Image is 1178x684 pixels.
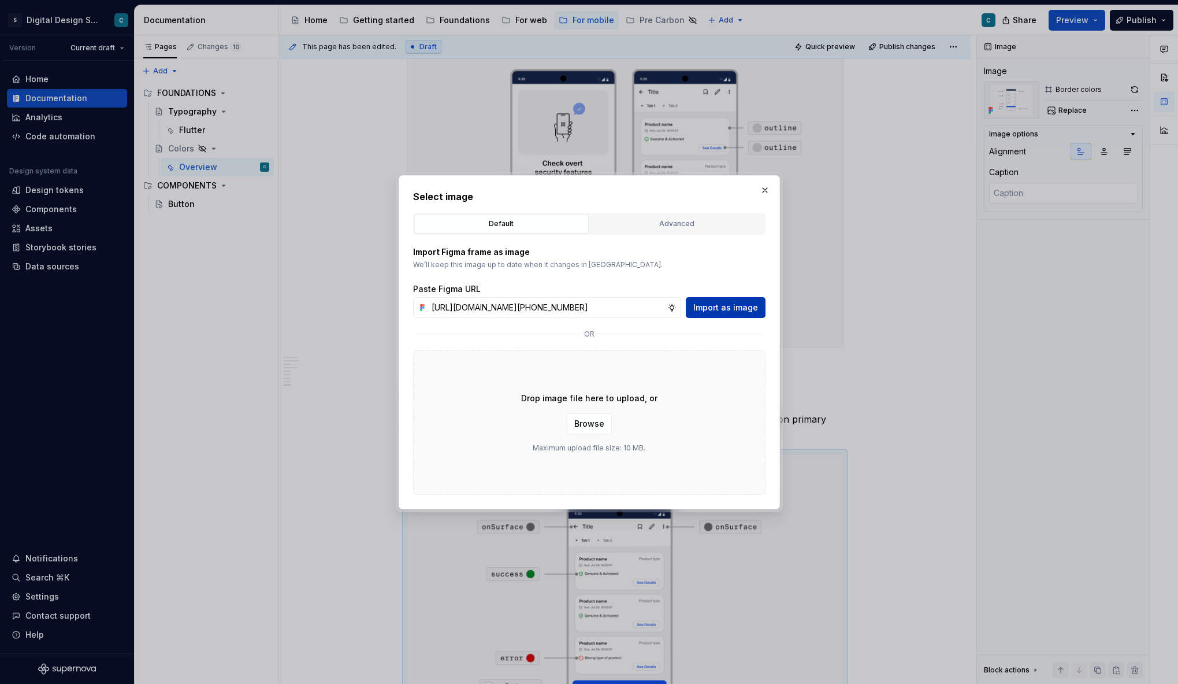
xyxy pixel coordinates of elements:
[413,260,765,269] p: We’ll keep this image up to date when it changes in [GEOGRAPHIC_DATA].
[693,302,758,313] span: Import as image
[521,393,657,404] p: Drop image file here to upload, or
[427,297,667,318] input: https://figma.com/file...
[413,283,481,295] label: Paste Figma URL
[413,190,765,204] h2: Select image
[584,330,594,339] p: or
[533,443,645,453] p: Maximum upload file size: 10 MB.
[594,218,760,230] div: Advanced
[418,218,585,230] div: Default
[413,246,765,258] p: Import Figma frame as image
[686,297,765,318] button: Import as image
[567,413,612,434] button: Browse
[574,418,604,430] span: Browse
